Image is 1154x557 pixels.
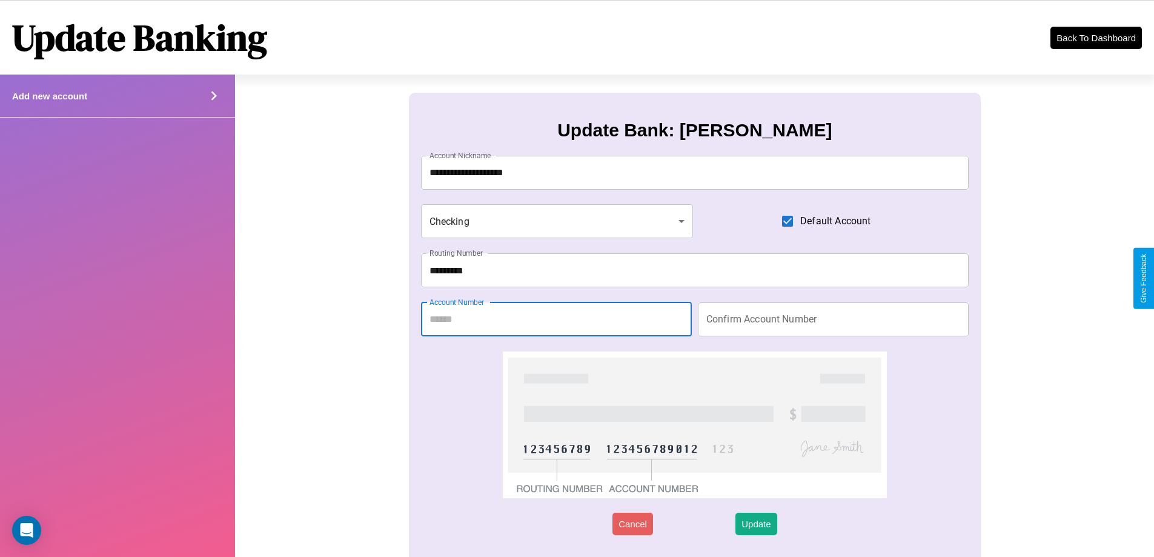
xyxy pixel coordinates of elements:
label: Account Number [429,297,484,307]
label: Routing Number [429,248,483,258]
button: Update [735,513,777,535]
span: Default Account [800,214,870,228]
div: Open Intercom Messenger [12,516,41,545]
button: Back To Dashboard [1050,27,1142,49]
button: Cancel [612,513,653,535]
h4: Add new account [12,91,87,101]
h1: Update Banking [12,13,267,62]
label: Account Nickname [429,150,491,161]
h3: Update Bank: [PERSON_NAME] [557,120,832,141]
img: check [503,352,886,498]
div: Checking [421,204,694,238]
div: Give Feedback [1139,254,1148,303]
